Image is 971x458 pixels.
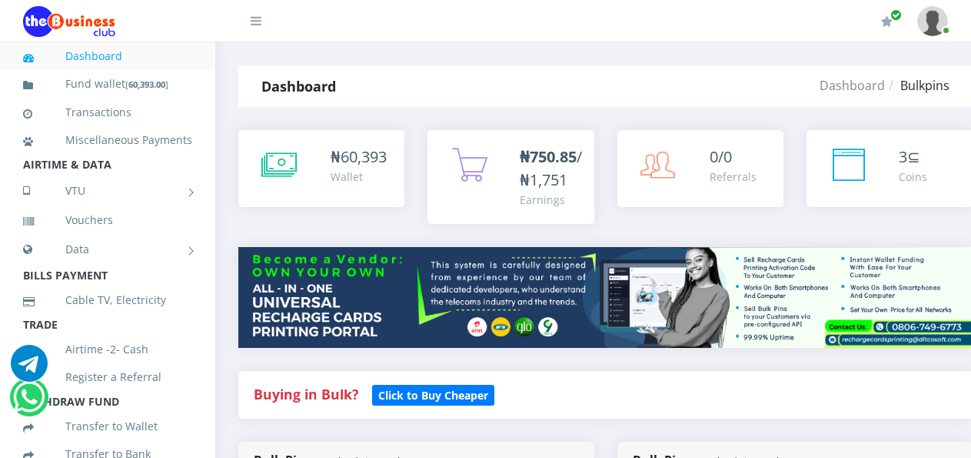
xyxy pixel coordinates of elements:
a: VTU [23,172,192,210]
span: 3 [899,146,907,167]
a: Airtime -2- Cash [23,332,192,367]
div: ₦ [331,145,387,169]
div: Wallet [331,169,387,185]
div: Earnings [520,192,582,208]
img: User [917,6,948,36]
b: ₦750.85 [520,146,577,167]
a: Transactions [23,95,192,130]
a: Dashboard [23,38,192,74]
div: Coins [899,169,927,185]
i: Renew/Upgrade Subscription [881,15,893,28]
span: 0/0 [710,146,732,167]
span: 60,393 [341,146,387,167]
a: Vouchers [23,202,192,238]
div: Referrals [710,169,757,185]
a: Register a Referral [23,359,192,395]
img: Logo [23,6,115,37]
a: Dashboard [820,77,885,94]
a: Chat for support [13,390,45,416]
li: Bulkpins [885,76,949,95]
a: Fund wallet[60,393.00] [23,66,192,102]
b: Click to Buy Cheaper [378,388,488,403]
a: Click to Buy Cheaper [372,385,494,403]
a: ₦750.85/₦1,751 Earnings [427,130,594,224]
a: Data [23,230,192,269]
a: Cable TV, Electricity [23,282,192,318]
a: Transfer to Wallet [23,409,192,444]
b: 60,393.00 [128,79,165,90]
a: 0/0 Referrals [617,130,783,207]
small: [ ] [125,79,168,90]
strong: Dashboard [261,77,336,95]
span: /₦1,751 [520,146,582,190]
a: ₦60,393 Wallet [238,130,404,207]
div: ⊆ [899,145,927,169]
span: Renew/Upgrade Subscription [890,9,902,21]
a: Chat for support [11,356,48,382]
a: Miscellaneous Payments [23,122,192,158]
strong: Buying in Bulk? [254,385,358,403]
